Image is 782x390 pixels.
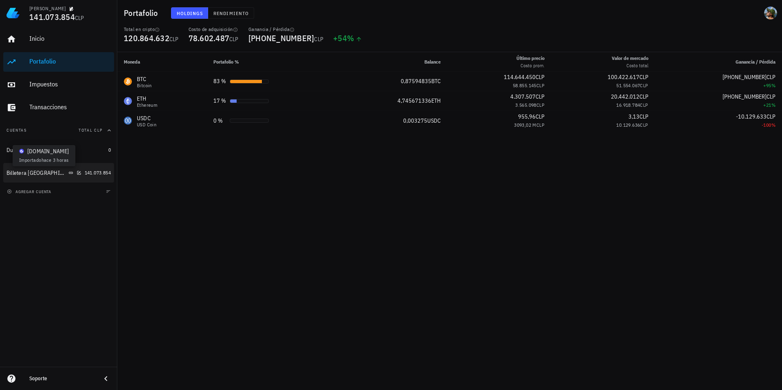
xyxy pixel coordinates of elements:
span: Holdings [176,10,203,16]
div: Duabits [7,147,25,154]
span: 4.307.507 [510,93,536,100]
span: CLP [536,93,545,100]
div: BTC-icon [124,77,132,86]
span: 100.422.617 [608,73,639,81]
th: Balance: Sin ordenar. Pulse para ordenar de forma ascendente. [339,52,447,72]
span: CLP [536,73,545,81]
span: CLP [639,73,648,81]
span: 4,745671336 [398,97,431,104]
span: CLP [767,113,775,120]
h1: Portafolio [124,7,161,20]
div: Costo prom. [516,62,545,69]
span: 10.129.636 [616,122,640,128]
span: Rendimiento [213,10,249,16]
div: 0 % [213,117,226,125]
div: Transacciones [29,103,111,111]
div: -100 [661,121,775,129]
span: [PHONE_NUMBER] [723,93,767,100]
button: Rendimiento [208,7,254,19]
span: 120.864.632 [124,33,169,44]
div: Impuestos [29,80,111,88]
span: 20.442.012 [611,93,639,100]
span: 955,96 [518,113,536,120]
span: CLP [536,82,545,88]
span: BTC [431,77,441,85]
span: 51.554.067 [616,82,640,88]
span: CLP [229,35,239,43]
span: [PHONE_NUMBER] [723,73,767,81]
span: % [771,102,775,108]
span: CLP [639,113,648,120]
div: ETH [137,95,157,103]
div: Soporte [29,375,94,382]
span: CLP [640,122,648,128]
div: USD Coin [137,122,156,127]
span: 16.918.784 [616,102,640,108]
th: Portafolio %: Sin ordenar. Pulse para ordenar de forma ascendente. [207,52,339,72]
button: agregar cuenta [5,187,55,196]
div: [PERSON_NAME] [29,5,66,12]
span: agregar cuenta [9,189,51,194]
span: CLP [639,93,648,100]
span: 3,13 [628,113,639,120]
span: 141.073.854 [29,11,75,22]
span: Balance [424,59,441,65]
span: CLP [536,122,545,128]
span: % [347,33,354,44]
a: Inicio [3,29,114,49]
span: % [771,82,775,88]
a: Duabits 0 [3,140,114,160]
th: Moneda [117,52,207,72]
img: LedgiFi [7,7,20,20]
span: % [771,122,775,128]
div: 17 % [213,97,226,105]
span: 0,87594835 [401,77,431,85]
span: CLP [314,35,323,43]
span: CLP [536,102,545,108]
div: USDC-icon [124,117,132,125]
div: Costo total [612,62,648,69]
div: Ethereum [137,103,157,108]
div: Valor de mercado [612,55,648,62]
span: 3.565.098 [515,102,536,108]
div: USDC [137,114,156,122]
span: Ganancia / Pérdida [736,59,775,65]
a: Transacciones [3,98,114,117]
span: CLP [536,113,545,120]
div: +21 [661,101,775,109]
button: Holdings [171,7,209,19]
div: +95 [661,82,775,90]
span: 141.073.854 [85,170,111,176]
a: Impuestos [3,75,114,95]
span: CLP [75,14,84,22]
div: Portafolio [29,57,111,65]
div: Último precio [516,55,545,62]
div: Billetera [GEOGRAPHIC_DATA] [7,170,67,176]
span: CLP [767,93,775,100]
span: ETH [431,97,441,104]
span: Moneda [124,59,140,65]
div: BTC [137,75,152,83]
span: Portafolio % [213,59,239,65]
div: avatar [764,7,777,20]
span: 3093,02 M [514,122,536,128]
a: Billetera [GEOGRAPHIC_DATA] 141.073.854 [3,163,114,183]
span: USDC [427,117,441,124]
span: 78.602.487 [189,33,230,44]
a: Portafolio [3,52,114,72]
span: CLP [640,102,648,108]
span: 0 [108,147,111,153]
div: Costo de adquisición [189,26,239,33]
span: [PHONE_NUMBER] [248,33,314,44]
span: -10.129.633 [736,113,767,120]
div: +54 [333,34,362,42]
span: Total CLP [79,128,103,133]
div: Bitcoin [137,83,152,88]
span: CLP [767,73,775,81]
div: Ganancia / Pérdida [248,26,323,33]
div: ETH-icon [124,97,132,105]
div: Total en cripto [124,26,179,33]
button: CuentasTotal CLP [3,121,114,140]
div: Inicio [29,35,111,42]
th: Ganancia / Pérdida: Sin ordenar. Pulse para ordenar de forma ascendente. [655,52,782,72]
